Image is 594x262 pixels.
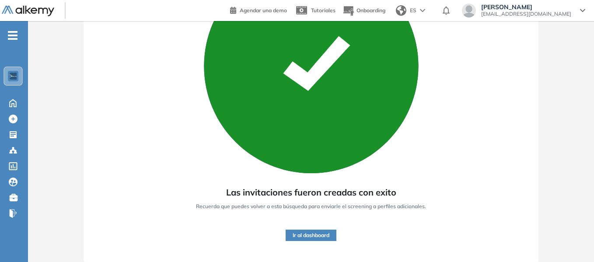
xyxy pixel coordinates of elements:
span: [PERSON_NAME] [481,3,571,10]
button: Onboarding [342,1,385,20]
span: Las invitaciones fueron creadas con exito [226,186,396,199]
img: arrow [420,9,425,12]
span: Onboarding [356,7,385,14]
i: - [8,35,17,36]
span: Recuerda que puedes volver a esta búsqueda para enviarle el screening a perfiles adicionales. [196,203,426,210]
button: Ir al dashboard [286,230,336,241]
img: https://assets.alkemy.org/workspaces/1802/d452bae4-97f6-47ab-b3bf-1c40240bc960.jpg [10,73,17,80]
span: Agendar una demo [240,7,287,14]
img: world [396,5,406,16]
span: [EMAIL_ADDRESS][DOMAIN_NAME] [481,10,571,17]
span: ES [410,7,416,14]
a: Agendar una demo [230,4,287,15]
span: Tutoriales [311,7,335,14]
img: Logo [2,6,54,17]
